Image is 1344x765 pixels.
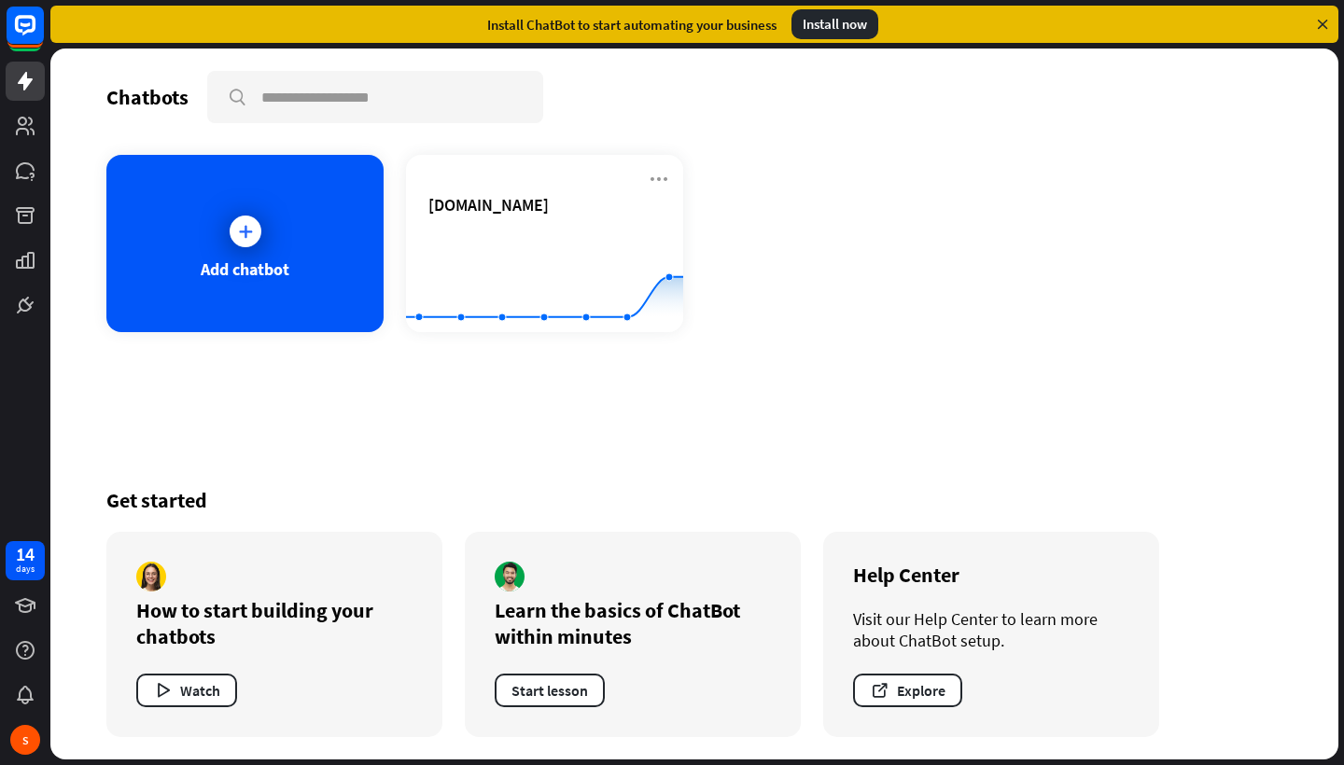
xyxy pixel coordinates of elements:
div: Add chatbot [201,258,289,280]
img: author [136,562,166,591]
div: How to start building your chatbots [136,597,413,649]
button: Watch [136,674,237,707]
button: Explore [853,674,962,707]
div: Visit our Help Center to learn more about ChatBot setup. [853,608,1129,651]
img: author [495,562,525,591]
div: Install now [791,9,878,39]
div: S [10,725,40,755]
div: Help Center [853,562,1129,588]
div: days [16,563,35,576]
button: Start lesson [495,674,605,707]
a: 14 days [6,541,45,580]
div: Learn the basics of ChatBot within minutes [495,597,771,649]
div: Install ChatBot to start automating your business [487,16,777,34]
span: hkbu.edu.hk [428,194,549,216]
div: Chatbots [106,84,189,110]
div: Get started [106,487,1282,513]
div: 14 [16,546,35,563]
button: Open LiveChat chat widget [15,7,71,63]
